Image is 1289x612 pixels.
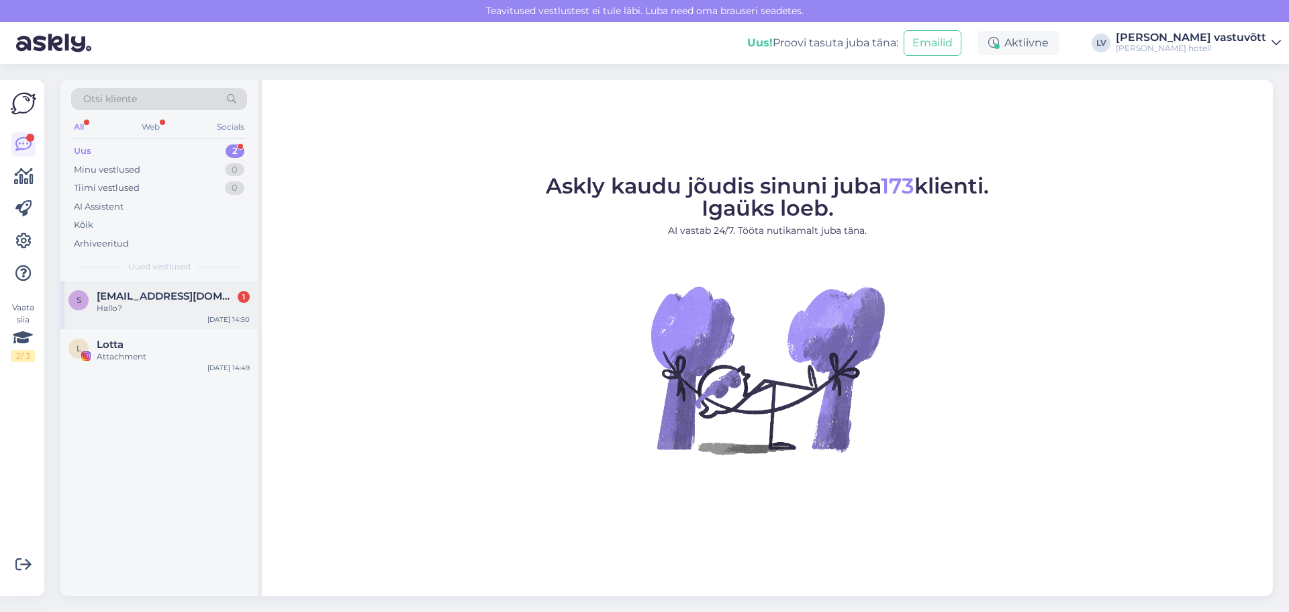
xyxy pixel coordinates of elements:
[977,31,1059,55] div: Aktiivne
[74,200,124,214] div: AI Assistent
[238,291,250,303] div: 1
[546,173,989,221] span: Askly kaudu jõudis sinuni juba klienti. Igaüks loeb.
[747,36,773,49] b: Uus!
[904,30,961,56] button: Emailid
[1092,34,1110,52] div: LV
[74,144,91,158] div: Uus
[225,181,244,195] div: 0
[74,163,140,177] div: Minu vestlused
[225,163,244,177] div: 0
[1116,32,1266,43] div: [PERSON_NAME] vastuvõtt
[11,91,36,116] img: Askly Logo
[747,35,898,51] div: Proovi tasuta juba täna:
[881,173,914,199] span: 173
[74,218,93,232] div: Kõik
[97,290,236,302] span: silverrebane11@gmail.com
[74,237,129,251] div: Arhiveeritud
[97,302,250,314] div: Hallo?
[128,261,191,273] span: Uued vestlused
[214,118,247,136] div: Socials
[226,144,244,158] div: 2
[546,224,989,238] p: AI vastab 24/7. Tööta nutikamalt juba täna.
[97,339,124,351] span: Lotta
[139,118,162,136] div: Web
[207,314,250,324] div: [DATE] 14:50
[71,118,87,136] div: All
[1116,43,1266,54] div: [PERSON_NAME] hotell
[647,249,888,490] img: No Chat active
[77,295,81,305] span: s
[11,350,35,362] div: 2 / 3
[97,351,250,363] div: Attachment
[83,92,137,106] span: Otsi kliente
[77,343,81,353] span: L
[74,181,140,195] div: Tiimi vestlused
[11,302,35,362] div: Vaata siia
[207,363,250,373] div: [DATE] 14:49
[1116,32,1281,54] a: [PERSON_NAME] vastuvõtt[PERSON_NAME] hotell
